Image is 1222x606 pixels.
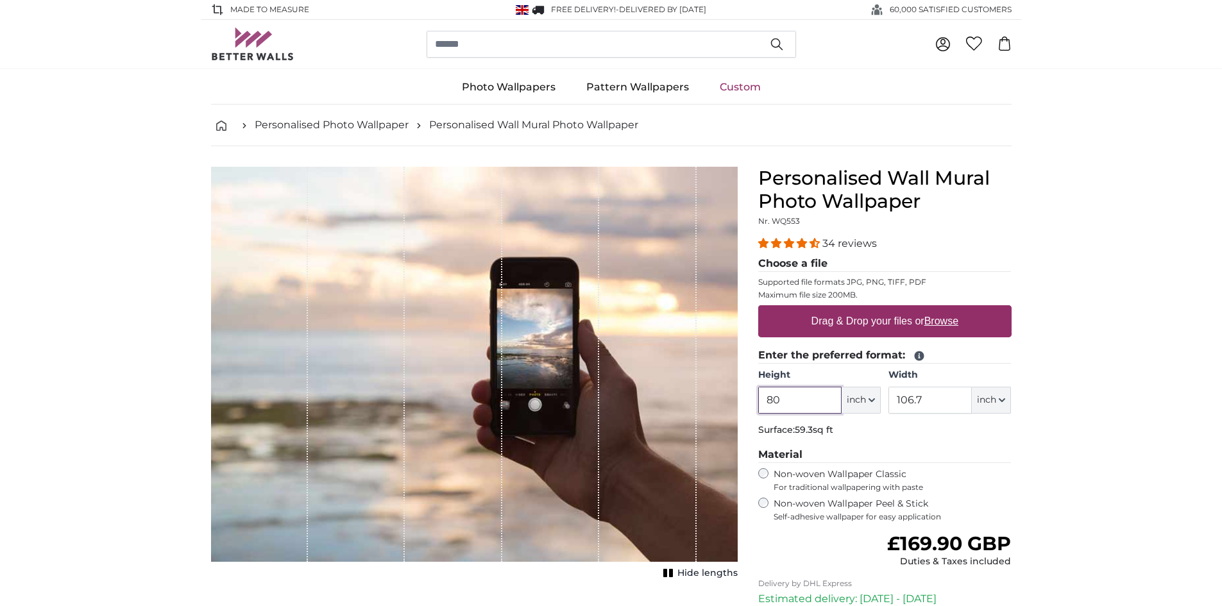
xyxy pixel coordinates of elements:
[255,117,409,133] a: Personalised Photo Wallpaper
[659,564,738,582] button: Hide lengths
[758,290,1012,300] p: Maximum file size 200MB.
[516,5,529,15] img: United Kingdom
[758,578,1012,589] p: Delivery by DHL Express
[887,532,1011,555] span: £169.90 GBP
[758,256,1012,272] legend: Choose a file
[619,4,706,14] span: Delivered by [DATE]
[211,105,1012,146] nav: breadcrumbs
[977,394,996,407] span: inch
[887,555,1011,568] div: Duties & Taxes included
[758,447,1012,463] legend: Material
[842,387,881,414] button: inch
[888,369,1011,382] label: Width
[890,4,1012,15] span: 60,000 SATISFIED CUSTOMERS
[211,167,738,582] div: 1 of 1
[924,316,958,326] u: Browse
[211,28,294,60] img: Betterwalls
[774,482,1012,492] span: For traditional wallpapering with paste
[230,4,309,15] span: Made to Measure
[551,4,616,14] span: FREE delivery!
[571,71,704,104] a: Pattern Wallpapers
[795,424,833,435] span: 59.3sq ft
[758,369,881,382] label: Height
[446,71,571,104] a: Photo Wallpapers
[677,567,738,580] span: Hide lengths
[429,117,638,133] a: Personalised Wall Mural Photo Wallpaper
[616,4,706,14] span: -
[758,167,1012,213] h1: Personalised Wall Mural Photo Wallpaper
[758,277,1012,287] p: Supported file formats JPG, PNG, TIFF, PDF
[774,468,1012,492] label: Non-woven Wallpaper Classic
[972,387,1011,414] button: inch
[758,424,1012,437] p: Surface:
[774,498,1012,522] label: Non-woven Wallpaper Peel & Stick
[758,216,800,226] span: Nr. WQ553
[822,237,877,249] span: 34 reviews
[847,394,866,407] span: inch
[806,308,963,334] label: Drag & Drop your files or
[758,237,822,249] span: 4.32 stars
[758,348,1012,364] legend: Enter the preferred format:
[704,71,776,104] a: Custom
[774,512,1012,522] span: Self-adhesive wallpaper for easy application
